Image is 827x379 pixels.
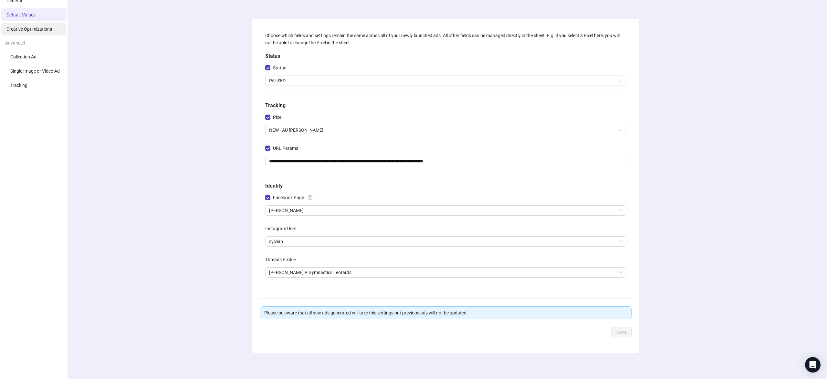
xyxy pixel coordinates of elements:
[269,268,623,277] span: Sylvia P Gymnastics Leotards
[6,26,52,32] span: Creative Optimizations
[264,309,627,316] div: Please be aware that all new ads generated will take this settings but previous ads will not be u...
[265,32,626,46] div: Choose which fields and settings remain the same across all of your newly launched ads. All other...
[10,54,37,59] span: Collection Ad
[612,327,632,337] button: Save
[6,12,36,17] span: Default Values
[265,102,626,109] h5: Tracking
[265,254,300,265] label: Threads Profile
[308,195,312,200] span: question-circle
[10,83,27,88] span: Tracking
[270,194,307,201] span: Facebook Page
[269,206,623,215] span: Sylvia P
[265,52,626,60] h5: Status
[269,237,623,246] span: sylviap
[265,182,626,190] h5: Identity
[270,114,285,121] span: Pixel
[269,125,623,135] span: NEW - AU Sylvia P Pixel
[270,64,289,71] span: Status
[270,145,301,152] span: URL Params
[269,76,623,86] span: PAUSED
[805,357,821,373] div: Open Intercom Messenger
[10,68,60,74] span: Single Image or Video Ad
[265,223,300,234] label: Instagram User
